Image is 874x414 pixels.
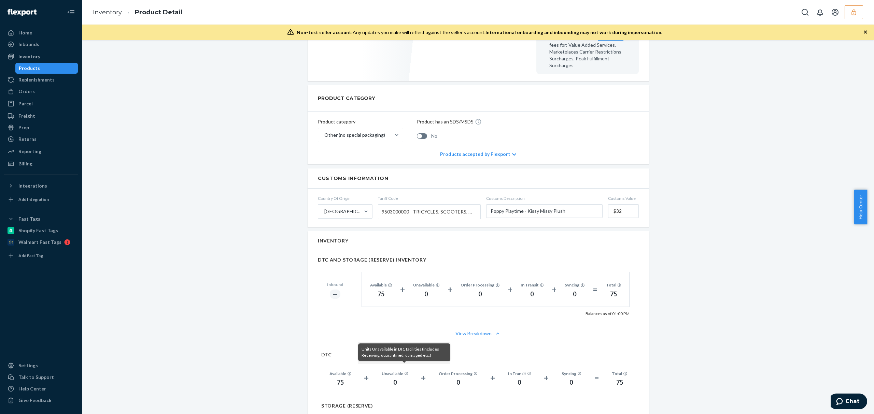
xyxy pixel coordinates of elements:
[400,283,405,296] div: +
[18,216,40,222] div: Fast Tags
[4,194,78,205] a: Add Integration
[8,9,37,16] img: Flexport logo
[413,290,440,299] div: 0
[18,239,61,246] div: Walmart Fast Tags
[439,371,478,376] div: Order Processing
[4,51,78,62] a: Inventory
[586,311,630,316] p: Balances as of 01:00 PM
[593,283,598,296] div: =
[521,290,544,299] div: 0
[421,372,426,384] div: +
[18,124,29,131] div: Prep
[318,118,403,125] p: Product category
[15,63,78,74] a: Products
[4,122,78,133] a: Prep
[18,227,58,234] div: Shopify Fast Tags
[4,110,78,121] a: Freight
[813,5,827,19] button: Open notifications
[318,238,348,243] h2: Inventory
[4,180,78,191] button: Integrations
[440,144,516,164] div: Products accepted by Flexport
[431,133,437,139] span: No
[18,100,33,107] div: Parcel
[798,5,812,19] button: Open Search Box
[508,378,531,387] div: 0
[4,237,78,248] a: Walmart Fast Tags
[486,195,603,201] span: Customs Description
[552,283,556,296] div: +
[321,403,635,408] h2: STORAGE (RESERVE)
[318,92,375,104] h2: PRODUCT CATEGORY
[18,41,39,48] div: Inbounds
[64,5,78,19] button: Close Navigation
[330,290,340,299] div: ―
[490,372,495,384] div: +
[370,282,392,288] div: Available
[4,372,78,383] button: Talk to Support
[318,257,639,262] h2: DTC AND STORAGE (RESERVE) INVENTORY
[318,330,639,337] button: View Breakdown
[327,282,343,287] div: Inbound
[4,225,78,236] a: Shopify Fast Tags
[4,27,78,38] a: Home
[417,118,474,125] p: Product has an SDS/MSDS
[4,395,78,406] button: Give Feedback
[606,282,621,288] div: Total
[4,213,78,224] button: Fast Tags
[439,378,478,387] div: 0
[448,283,452,296] div: +
[18,362,38,369] div: Settings
[4,39,78,50] a: Inbounds
[87,2,188,23] ol: breadcrumbs
[508,371,531,376] div: In Transit
[461,290,499,299] div: 0
[297,29,662,36] div: Any updates you make will reflect against the seller's account.
[831,394,867,411] iframe: Opens a widget where you can chat to one of our agents
[318,175,639,181] h2: Customs Information
[565,290,584,299] div: 0
[854,190,867,224] button: Help Center
[521,282,544,288] div: In Transit
[93,9,122,16] a: Inventory
[321,352,635,357] h2: DTC
[4,98,78,109] a: Parcel
[19,65,40,72] div: Products
[18,148,41,155] div: Reporting
[508,283,512,296] div: +
[370,290,392,299] div: 75
[18,160,32,167] div: Billing
[413,282,440,288] div: Unavailable
[4,383,78,394] a: Help Center
[18,88,35,95] div: Orders
[4,86,78,97] a: Orders
[382,206,474,218] span: 9503000000 - TRICYCLES, SCOOTERS, PEDAL CARS, SIMILAR WHEELED TOYS, DOLLS' CARRIAGES, DOLLS, OTHE...
[18,196,49,202] div: Add Integration
[612,378,627,387] div: 75
[4,146,78,157] a: Reporting
[18,385,46,392] div: Help Center
[364,372,369,384] div: +
[549,35,633,69] span: Total does not include fees for: Value Added Services, Marketplaces Carrier Restrictions Surcharg...
[318,195,372,201] span: Country Of Origin
[4,74,78,85] a: Replenishments
[606,290,621,299] div: 75
[329,371,351,376] div: Available
[18,374,54,381] div: Talk to Support
[378,195,481,201] span: Tariff Code
[828,5,842,19] button: Open account menu
[562,378,581,387] div: 0
[324,208,363,215] div: [GEOGRAPHIC_DATA]
[329,378,351,387] div: 75
[4,134,78,145] a: Returns
[18,136,37,143] div: Returns
[18,253,43,258] div: Add Fast Tag
[18,76,55,83] div: Replenishments
[18,182,47,189] div: Integrations
[362,346,447,358] div: Units Unavailable in DTC facilities (includes Receiving, quarantined, damaged etc.)
[135,9,182,16] a: Product Detail
[544,372,549,384] div: +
